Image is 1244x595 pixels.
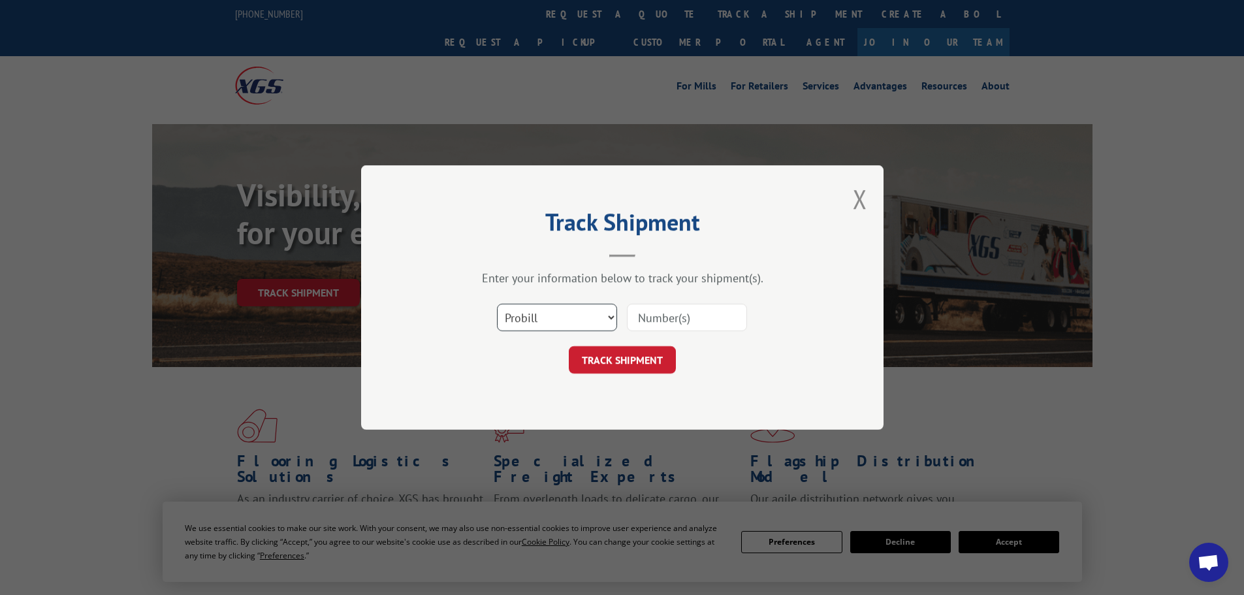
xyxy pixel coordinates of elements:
[569,346,676,374] button: TRACK SHIPMENT
[853,182,867,216] button: Close modal
[627,304,747,331] input: Number(s)
[426,270,818,285] div: Enter your information below to track your shipment(s).
[426,213,818,238] h2: Track Shipment
[1189,543,1228,582] div: Open chat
